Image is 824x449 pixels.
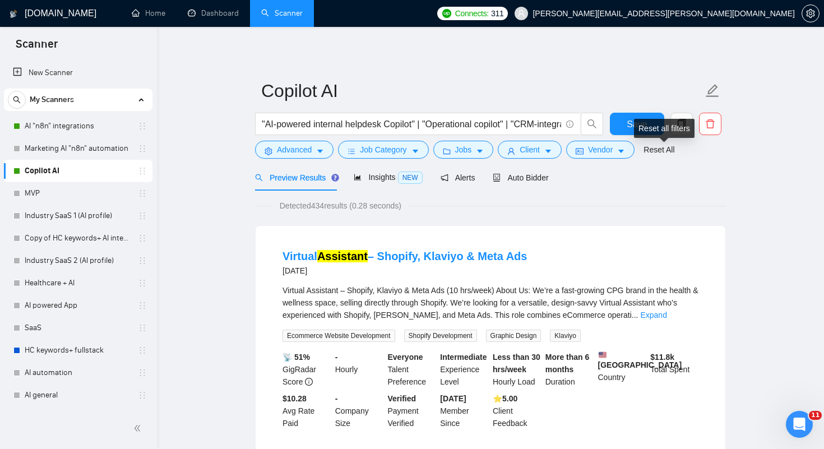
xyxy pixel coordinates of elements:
div: Reset all filters [634,119,695,138]
a: MVP [25,182,131,205]
div: Country [596,351,649,388]
a: homeHome [132,8,165,18]
button: settingAdvancedcaret-down [255,141,334,159]
a: dashboardDashboard [188,8,239,18]
span: caret-down [544,147,552,155]
b: Everyone [388,353,423,362]
div: [DATE] [283,264,527,277]
a: Copilot AI [25,160,131,182]
span: 311 [491,7,503,20]
b: [GEOGRAPHIC_DATA] [598,351,682,369]
b: [DATE] [440,394,466,403]
div: Duration [543,351,596,388]
span: holder [138,346,147,355]
span: My Scanners [30,89,74,111]
span: Client [520,144,540,156]
a: Reset All [644,144,674,156]
span: holder [138,166,147,175]
button: Save [610,113,664,135]
a: New Scanner [13,62,143,84]
div: Avg Rate Paid [280,392,333,429]
span: user [517,10,525,17]
a: Industry SaaS 2 (AI profile) [25,249,131,272]
span: holder [138,122,147,131]
span: caret-down [476,147,484,155]
b: Intermediate [440,353,487,362]
button: search [8,91,26,109]
span: notification [441,174,448,182]
span: caret-down [411,147,419,155]
b: - [335,394,338,403]
span: Ecommerce Website Development [283,330,395,342]
div: Hourly [333,351,386,388]
div: Payment Verified [386,392,438,429]
span: Shopify Development [404,330,477,342]
a: Healthcare + AI [25,272,131,294]
span: idcard [576,147,584,155]
span: caret-down [617,147,625,155]
a: Industry SaaS 1 (AI profile) [25,205,131,227]
a: searchScanner [261,8,303,18]
a: AI powered App [25,294,131,317]
span: Connects: [455,7,489,20]
button: setting [802,4,820,22]
b: More than 6 months [545,353,590,374]
span: folder [443,147,451,155]
a: VirtualAssistant– Shopify, Klaviyo & Meta Ads [283,250,527,262]
span: Save [627,117,647,131]
div: Experience Level [438,351,490,388]
span: holder [138,256,147,265]
a: Copy of AI general +full bid text [25,406,131,429]
span: Auto Bidder [493,173,548,182]
img: upwork-logo.png [442,9,451,18]
span: holder [138,189,147,198]
span: Graphic Design [486,330,541,342]
a: setting [802,9,820,18]
span: info-circle [305,378,313,386]
a: Marketing AI "n8n" automation [25,137,131,160]
a: AI automation [25,362,131,384]
span: Alerts [441,173,475,182]
b: ⭐️ 5.00 [493,394,517,403]
a: HC keywords+ fullstack [25,339,131,362]
div: Client Feedback [490,392,543,429]
span: Preview Results [255,173,336,182]
span: setting [802,9,819,18]
a: AI general [25,384,131,406]
img: logo [10,5,17,23]
span: delete [700,119,721,129]
b: - [335,353,338,362]
button: copy [670,113,693,135]
div: GigRadar Score [280,351,333,388]
span: double-left [133,423,145,434]
span: ... [632,311,638,320]
span: holder [138,391,147,400]
span: holder [138,279,147,288]
span: holder [138,368,147,377]
button: search [581,113,603,135]
span: Detected 434 results (0.28 seconds) [272,200,409,212]
button: idcardVendorcaret-down [566,141,635,159]
mark: Assistant [317,250,368,262]
b: $ 11.8k [650,353,674,362]
span: holder [138,211,147,220]
span: holder [138,323,147,332]
span: 11 [809,411,822,420]
iframe: Intercom live chat [786,411,813,438]
button: delete [699,113,721,135]
a: AI "n8n" integrations [25,115,131,137]
a: Expand [640,311,666,320]
span: holder [138,234,147,243]
span: holder [138,144,147,153]
a: Copy of HC keywords+ AI integration [25,227,131,249]
span: Klaviyo [550,330,581,342]
span: edit [705,84,720,98]
div: Member Since [438,392,490,429]
img: 🇺🇸 [599,351,607,359]
div: Hourly Load [490,351,543,388]
button: barsJob Categorycaret-down [338,141,428,159]
li: New Scanner [4,62,152,84]
span: Jobs [455,144,472,156]
span: user [507,147,515,155]
b: Verified [388,394,416,403]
